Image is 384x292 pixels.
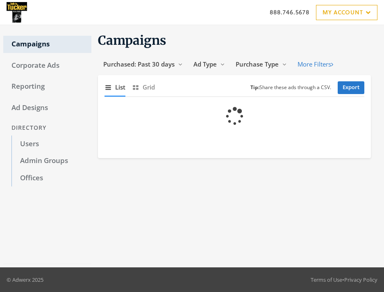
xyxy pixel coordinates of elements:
button: Purchase Type [230,57,292,72]
a: My Account [316,5,377,20]
span: List [115,83,125,92]
span: Grid [143,83,155,92]
button: List [105,78,125,96]
a: Admin Groups [11,152,91,170]
a: 888.746.5678 [270,8,309,16]
span: Purchase Type [236,60,279,68]
a: Campaigns [3,36,91,53]
small: Share these ads through a CSV. [250,84,331,92]
b: Tip: [250,84,259,91]
a: Ad Designs [3,99,91,117]
a: Export [338,81,364,94]
span: Purchased: Past 30 days [103,60,175,68]
span: Campaigns [98,32,166,48]
span: Ad Type [193,60,217,68]
a: Corporate Ads [3,57,91,74]
button: Grid [132,78,155,96]
button: More Filters [292,57,339,72]
a: Reporting [3,78,91,95]
a: Privacy Policy [344,276,377,283]
a: Offices [11,170,91,187]
button: Ad Type [188,57,230,72]
a: Users [11,136,91,153]
img: Adwerx [7,2,27,23]
p: © Adwerx 2025 [7,276,43,284]
div: Directory [3,120,91,136]
a: Terms of Use [311,276,342,283]
div: • [311,276,377,284]
button: Purchased: Past 30 days [98,57,188,72]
